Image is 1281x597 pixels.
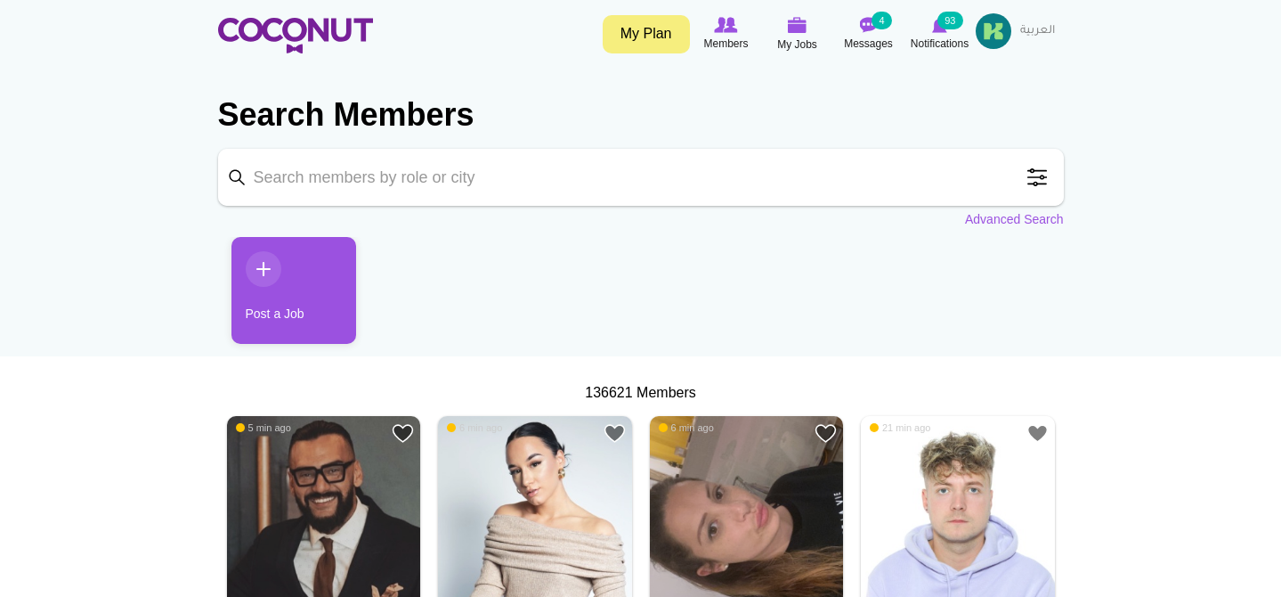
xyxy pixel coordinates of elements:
span: My Jobs [777,36,817,53]
span: 6 min ago [447,421,502,434]
a: My Jobs My Jobs [762,13,833,55]
span: Messages [844,35,893,53]
h2: Search Members [218,94,1064,136]
a: Add to Favourites [392,422,414,445]
span: Notifications [911,35,969,53]
a: Advanced Search [965,210,1064,228]
span: Members [703,35,748,53]
li: 1 / 1 [218,237,343,357]
a: Browse Members Members [691,13,762,54]
img: Home [218,18,373,53]
a: Notifications Notifications 93 [904,13,976,54]
span: 21 min ago [870,421,930,434]
small: 93 [937,12,962,29]
img: Messages [860,17,878,33]
img: My Jobs [788,17,807,33]
small: 4 [872,12,891,29]
div: 136621 Members [218,383,1064,404]
img: Browse Members [714,17,737,33]
a: Add to Favourites [1026,422,1049,445]
span: 6 min ago [659,421,714,434]
a: Messages Messages 4 [833,13,904,54]
a: العربية [1011,13,1064,49]
a: Add to Favourites [815,422,837,445]
a: Post a Job [231,237,356,344]
a: My Plan [603,15,690,53]
input: Search members by role or city [218,149,1064,206]
span: 5 min ago [236,421,291,434]
img: Notifications [932,17,947,33]
a: Add to Favourites [604,422,626,445]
